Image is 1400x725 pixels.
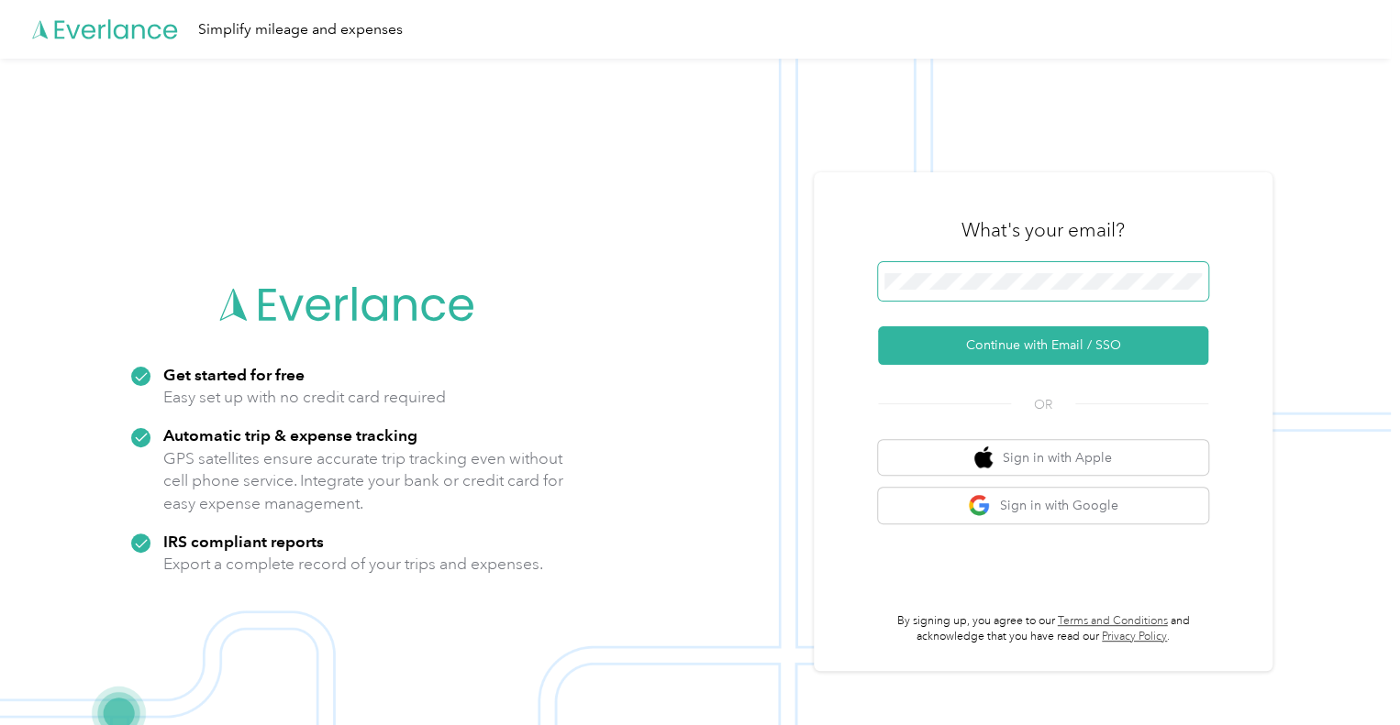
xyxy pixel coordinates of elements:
[968,494,991,517] img: google logo
[163,553,543,576] p: Export a complete record of your trips and expenses.
[163,386,446,409] p: Easy set up with no credit card required
[163,532,324,551] strong: IRS compliant reports
[1102,630,1167,643] a: Privacy Policy
[878,440,1208,476] button: apple logoSign in with Apple
[1011,395,1075,414] span: OR
[878,613,1208,645] p: By signing up, you agree to our and acknowledge that you have read our .
[198,18,403,41] div: Simplify mileage and expenses
[974,446,993,469] img: apple logo
[961,217,1125,243] h3: What's your email?
[163,425,417,445] strong: Automatic trip & expense tracking
[878,488,1208,523] button: google logoSign in with Google
[878,326,1208,365] button: Continue with Email / SSO
[163,447,564,515] p: GPS satellites ensure accurate trip tracking even without cell phone service. Integrate your bank...
[163,365,305,384] strong: Get started for free
[1058,614,1168,628] a: Terms and Conditions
